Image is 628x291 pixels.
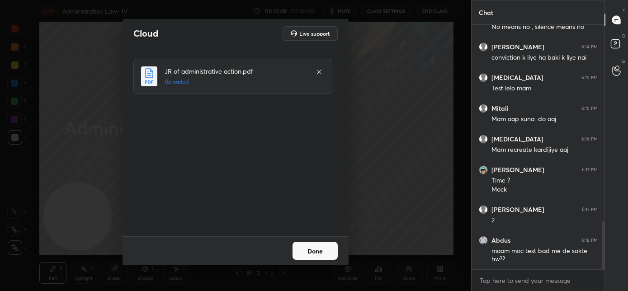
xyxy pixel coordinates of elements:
h6: [PERSON_NAME] [491,43,544,51]
h2: Cloud [133,28,158,39]
img: default.png [479,205,488,214]
h6: [PERSON_NAME] [491,206,544,214]
div: grid [472,25,605,269]
img: 9f49b73c654e4168959752afa848a689.jpg [479,236,488,245]
img: 3 [479,165,488,174]
div: Test lelo mam [491,84,598,93]
div: Time ? [491,176,598,185]
img: default.png [479,42,488,52]
h6: Mitali [491,104,509,113]
p: T [623,7,625,14]
div: 6:17 PM [582,207,598,212]
div: No means no , silence means no [491,23,598,32]
div: maam moc test bad me de sakte hw?? [491,247,598,264]
p: Chat [472,0,501,24]
div: 6:14 PM [581,44,598,50]
div: Mock [491,185,598,194]
div: 2 [491,216,598,225]
div: Mam recreate kardijiye aaj [491,145,598,155]
h5: Live support [299,31,330,36]
p: D [622,33,625,39]
button: Done [293,242,338,260]
img: default.png [479,104,488,113]
p: G [622,58,625,65]
div: Mam aap suna do aaj [491,115,598,124]
div: conviction k liye ha baki k liye nai [491,53,598,62]
h4: JR of administrative action.pdf [165,66,307,76]
img: default.png [479,73,488,82]
div: 6:15 PM [581,75,598,80]
h6: [PERSON_NAME] [491,166,544,174]
h6: [MEDICAL_DATA] [491,135,543,143]
div: 6:18 PM [581,238,598,243]
img: default.png [479,135,488,144]
h6: [MEDICAL_DATA] [491,74,543,82]
div: 6:17 PM [582,167,598,173]
div: 6:16 PM [581,136,598,142]
h6: Abdus [491,236,510,244]
div: 6:15 PM [581,106,598,111]
h5: Uploaded [165,78,307,86]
